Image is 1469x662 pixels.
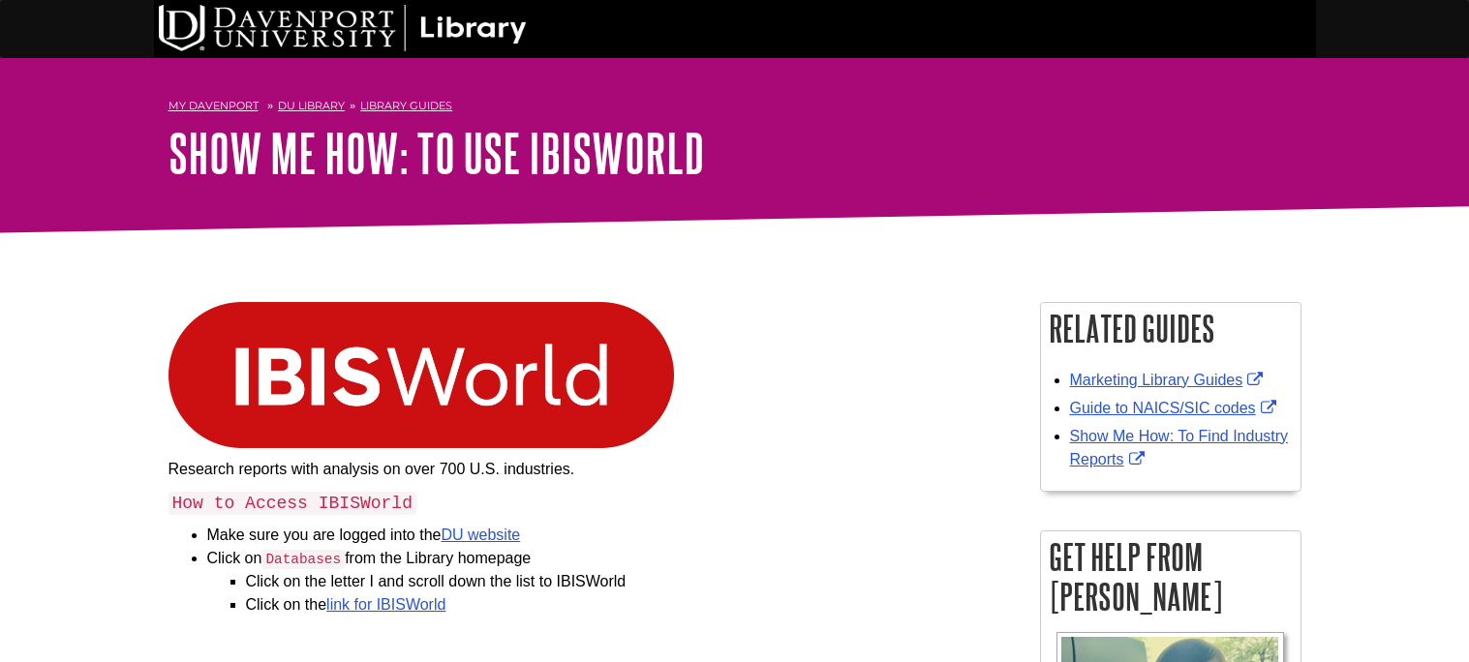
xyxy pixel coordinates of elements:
[278,99,345,112] a: DU Library
[207,547,1011,617] li: Click on from the Library homepage
[1070,372,1269,388] a: Marketing Library Guides
[246,593,1011,617] li: Click on the
[168,492,416,515] code: How to Access IBISWorld
[1070,400,1281,416] a: Guide to NAICS/SIC codes
[168,98,259,114] a: My Davenport
[168,458,1011,481] p: Research reports with analysis on over 700 U.S. industries.
[261,550,345,569] code: Databases
[246,570,1011,593] li: Click on the letter I and scroll down the list to IBISWorld
[1041,531,1301,622] h2: Get Help From [PERSON_NAME]
[168,93,1301,124] nav: breadcrumb
[168,123,704,183] a: Show Me How: To Use IBISWorld
[159,5,527,51] img: DU Library
[168,302,674,448] img: ibisworld logo
[1041,303,1301,354] h2: Related Guides
[207,524,1011,547] li: Make sure you are logged into the
[360,99,452,112] a: Library Guides
[1070,428,1289,467] a: Show Me How: To Find Industry Reports
[326,596,445,613] a: link for IBISWorld
[441,527,520,543] a: DU website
